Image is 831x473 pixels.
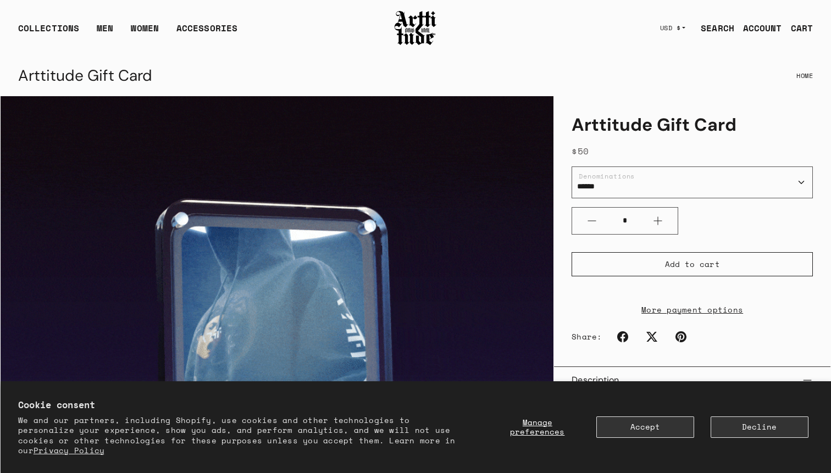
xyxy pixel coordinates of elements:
p: We and our partners, including Shopify, use cookies and other technologies to personalize your ex... [18,415,456,455]
ul: Main navigation [9,21,246,43]
button: Minus [572,208,612,234]
a: WOMEN [131,21,159,43]
button: Decline [711,416,808,438]
img: Arttitude [394,9,437,47]
a: Open cart [782,17,813,39]
button: Add to cart [572,252,813,276]
span: $50 [572,144,589,158]
span: Manage preferences [510,416,564,437]
a: Home [796,64,813,88]
div: Arttitude Gift Card [18,63,152,89]
a: ACCOUNT [734,17,782,39]
a: Pinterest [669,325,693,349]
input: Quantity [612,210,638,231]
a: Facebook [611,325,635,349]
h2: Cookie consent [18,399,456,411]
a: MEN [97,21,113,43]
button: Description [572,367,813,393]
div: ACCESSORIES [176,21,237,43]
span: Add to cart [665,259,720,270]
span: Share: [572,331,602,342]
a: More payment options [572,303,813,316]
a: Twitter [640,325,664,349]
button: Accept [596,416,694,438]
span: USD $ [660,24,681,32]
div: COLLECTIONS [18,21,79,43]
button: Manage preferences [495,416,580,438]
button: USD $ [653,16,693,40]
button: Plus [638,208,678,234]
div: CART [791,21,813,35]
h1: Arttitude Gift Card [572,114,813,136]
a: Privacy Policy [34,444,105,456]
a: SEARCH [692,17,734,39]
